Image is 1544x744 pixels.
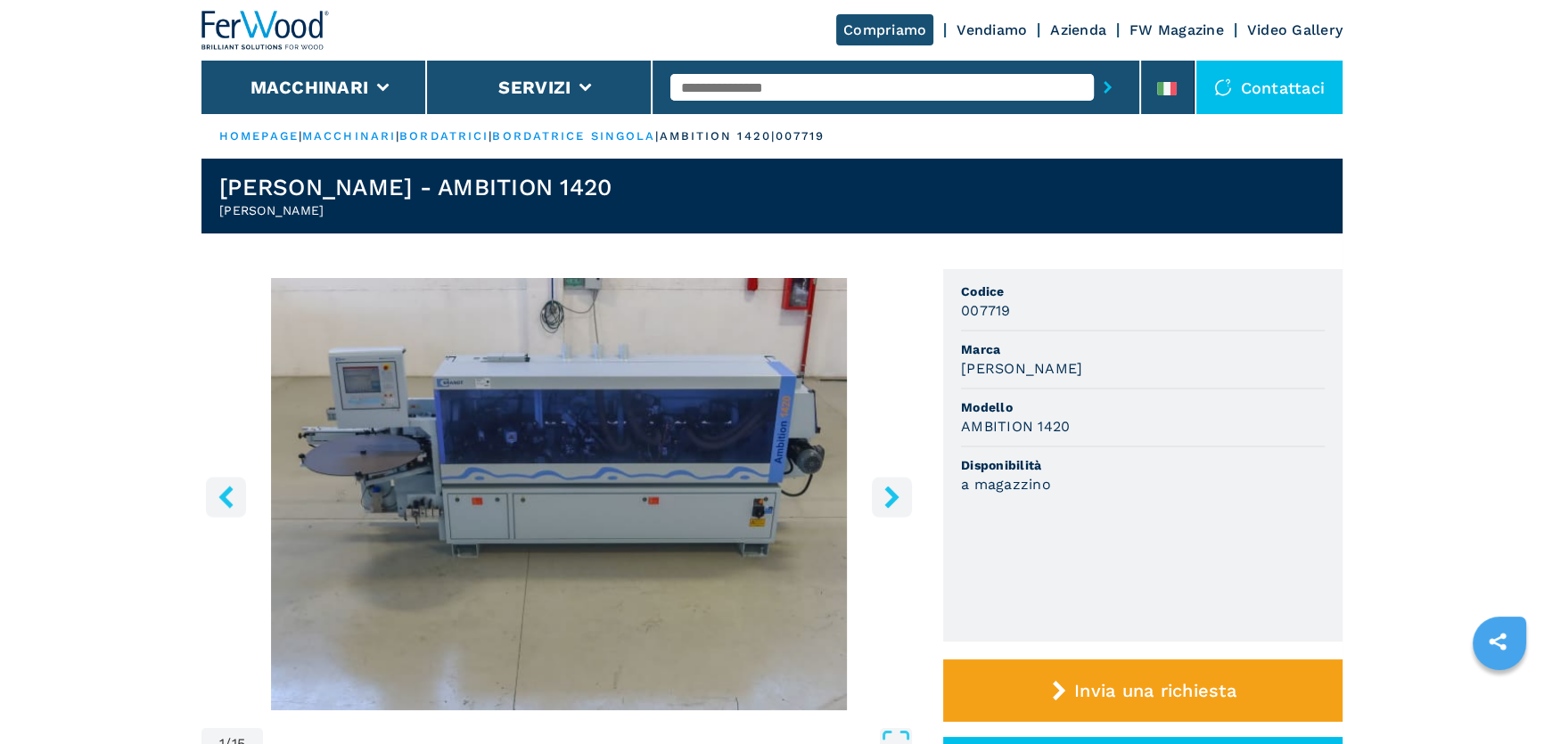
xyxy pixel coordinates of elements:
p: ambition 1420 | [659,128,775,144]
img: Ferwood [201,11,330,50]
a: FW Magazine [1129,21,1224,38]
span: Marca [961,340,1325,358]
a: Vendiamo [957,21,1027,38]
h2: [PERSON_NAME] [219,201,612,219]
span: Codice [961,282,1325,300]
span: Modello [961,398,1325,416]
iframe: Chat [1468,664,1531,731]
h1: [PERSON_NAME] - AMBITION 1420 [219,173,612,201]
button: submit-button [1094,67,1121,108]
span: | [299,129,302,143]
a: Compriamo [836,14,933,45]
h3: [PERSON_NAME] [961,358,1082,379]
h3: 007719 [961,300,1011,321]
div: Go to Slide 1 [201,278,916,710]
span: Disponibilità [961,456,1325,474]
button: right-button [872,477,912,517]
span: | [489,129,492,143]
span: Invia una richiesta [1074,680,1236,701]
a: HOMEPAGE [219,129,299,143]
button: Invia una richiesta [943,659,1343,722]
a: Azienda [1050,21,1106,38]
h3: a magazzino [961,474,1051,495]
span: | [396,129,399,143]
a: bordatrice singola [492,129,655,143]
img: Contattaci [1214,78,1232,96]
a: bordatrici [399,129,489,143]
button: left-button [206,477,246,517]
a: Video Gallery [1247,21,1343,38]
img: Bordatrice Singola BRANDT AMBITION 1420 [201,278,916,710]
a: sharethis [1475,619,1520,664]
button: Servizi [498,77,571,98]
span: | [655,129,659,143]
button: Macchinari [250,77,369,98]
h3: AMBITION 1420 [961,416,1070,437]
div: Contattaci [1196,61,1343,114]
a: macchinari [302,129,396,143]
p: 007719 [776,128,825,144]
